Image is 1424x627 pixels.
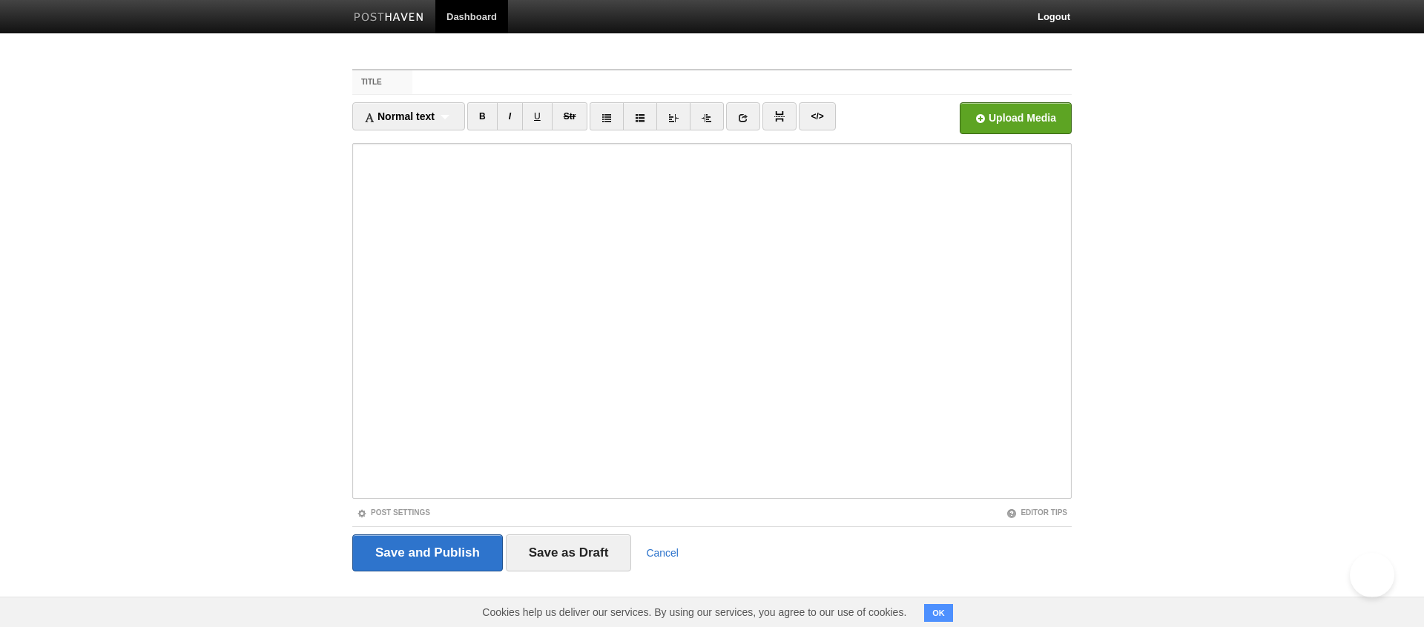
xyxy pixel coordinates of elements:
span: Cookies help us deliver our services. By using our services, you agree to our use of cookies. [467,597,921,627]
img: pagebreak-icon.png [774,111,785,122]
a: Str [552,102,588,130]
a: Cancel [646,547,679,559]
span: Normal text [364,110,435,122]
img: Posthaven-bar [354,13,424,24]
iframe: Help Scout Beacon - Open [1350,553,1394,597]
a: I [497,102,523,130]
a: Post Settings [357,508,430,517]
button: OK [924,604,953,622]
a: Editor Tips [1006,508,1067,517]
del: Str [564,111,576,122]
label: Title [352,70,412,94]
input: Save and Publish [352,534,503,571]
a: B [467,102,498,130]
a: </> [799,102,835,130]
input: Save as Draft [506,534,632,571]
a: U [522,102,553,130]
